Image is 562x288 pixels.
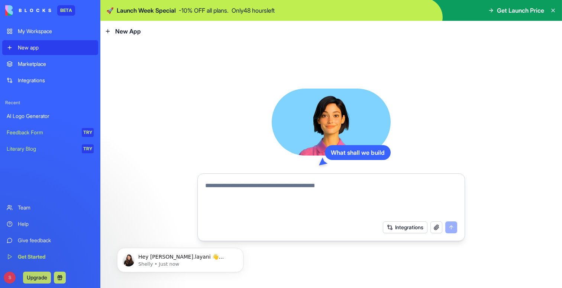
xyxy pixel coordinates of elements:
[18,28,94,35] div: My Workspace
[18,253,94,260] div: Get Started
[23,273,51,281] a: Upgrade
[4,272,16,284] span: S
[18,77,94,84] div: Integrations
[18,204,94,211] div: Team
[82,128,94,137] div: TRY
[18,44,94,51] div: New app
[2,141,98,156] a: Literary BlogTRY
[57,5,75,16] div: BETA
[18,220,94,228] div: Help
[383,221,427,233] button: Integrations
[2,125,98,140] a: Feedback FormTRY
[2,109,98,124] a: AI Logo Generator
[2,100,98,106] span: Recent
[7,112,94,120] div: AI Logo Generator
[2,200,98,215] a: Team
[2,233,98,248] a: Give feedback
[18,60,94,68] div: Marketplace
[7,129,77,136] div: Feedback Form
[2,73,98,88] a: Integrations
[497,6,544,15] span: Get Launch Price
[117,6,176,15] span: Launch Week Special
[2,24,98,39] a: My Workspace
[23,272,51,284] button: Upgrade
[106,232,255,284] iframe: Intercom notifications message
[232,6,275,15] p: Only 48 hours left
[18,237,94,244] div: Give feedback
[5,5,75,16] a: BETA
[2,57,98,71] a: Marketplace
[106,6,114,15] span: 🚀
[179,6,229,15] p: - 10 % OFF all plans.
[2,40,98,55] a: New app
[2,249,98,264] a: Get Started
[115,27,141,36] span: New App
[82,144,94,153] div: TRY
[2,217,98,231] a: Help
[325,145,391,160] div: What shall we build
[7,145,77,153] div: Literary Blog
[5,5,51,16] img: logo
